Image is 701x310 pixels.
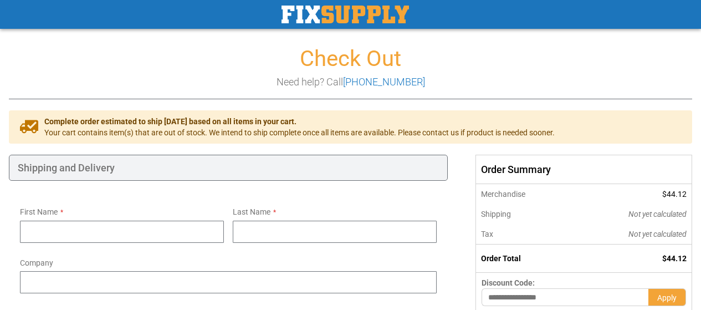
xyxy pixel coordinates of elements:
[476,184,572,204] th: Merchandise
[662,190,687,199] span: $44.12
[475,155,692,185] span: Order Summary
[44,116,555,127] span: Complete order estimated to ship [DATE] based on all items in your cart.
[628,210,687,218] span: Not yet calculated
[343,76,425,88] a: [PHONE_NUMBER]
[476,224,572,245] th: Tax
[9,155,448,181] div: Shipping and Delivery
[44,127,555,138] span: Your cart contains item(s) that are out of stock. We intend to ship complete once all items are a...
[9,77,692,88] h3: Need help? Call
[282,6,409,23] a: store logo
[662,254,687,263] span: $44.12
[482,278,535,287] span: Discount Code:
[282,6,409,23] img: Fix Industrial Supply
[481,254,521,263] strong: Order Total
[628,230,687,238] span: Not yet calculated
[20,258,53,267] span: Company
[9,47,692,71] h1: Check Out
[233,207,270,216] span: Last Name
[657,293,677,302] span: Apply
[481,210,511,218] span: Shipping
[648,288,686,306] button: Apply
[20,207,58,216] span: First Name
